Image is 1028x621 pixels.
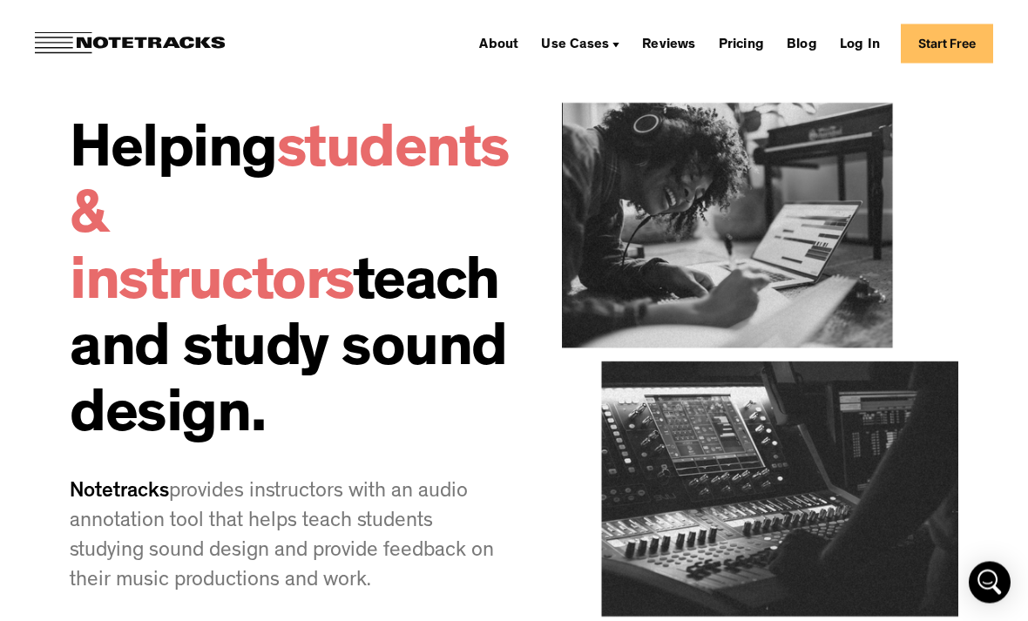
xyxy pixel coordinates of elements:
a: Blog [780,30,824,57]
div: Use Cases [534,30,626,57]
div: Use Cases [541,38,609,52]
a: Pricing [712,30,771,57]
span: Notetracks [70,483,169,504]
p: provides instructors with an audio annotation tool that helps teach students studying sound desig... [70,479,510,597]
a: Start Free [901,24,993,64]
a: About [472,30,525,57]
a: Log In [833,30,887,57]
div: Open Intercom Messenger [969,562,1011,604]
span: students & instructors [70,125,510,318]
a: Reviews [635,30,702,57]
h2: Helping teach and study sound design. [70,122,510,453]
